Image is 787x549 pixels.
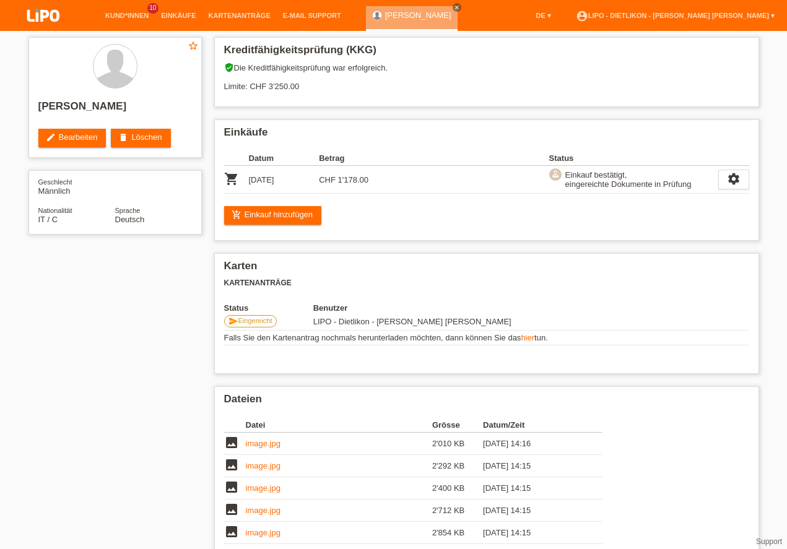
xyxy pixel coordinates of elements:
[224,435,239,450] i: image
[188,40,199,53] a: star_border
[432,477,483,499] td: 2'400 KB
[115,207,141,214] span: Sprache
[570,12,781,19] a: account_circleLIPO - Dietlikon - [PERSON_NAME] [PERSON_NAME] ▾
[224,457,239,472] i: image
[313,317,511,326] span: 09.10.2025
[38,177,115,196] div: Männlich
[46,132,56,142] i: edit
[246,461,280,470] a: image.jpg
[319,151,389,166] th: Betrag
[246,528,280,537] a: image.jpg
[224,393,749,412] h2: Dateien
[232,210,241,220] i: add_shopping_cart
[38,215,58,224] span: Italien / C / 05.12.2004
[224,260,749,279] h2: Karten
[224,63,749,100] div: Die Kreditfähigkeitsprüfung war erfolgreich. Limite: CHF 3'250.00
[454,4,460,11] i: close
[224,502,239,517] i: image
[111,129,170,147] a: deleteLöschen
[483,433,585,455] td: [DATE] 14:16
[549,151,718,166] th: Status
[727,172,741,186] i: settings
[246,418,432,433] th: Datei
[385,11,451,20] a: [PERSON_NAME]
[202,12,277,19] a: Kartenanträge
[246,439,280,448] a: image.jpg
[224,480,239,495] i: image
[249,151,320,166] th: Datum
[155,12,202,19] a: Einkäufe
[224,303,313,313] th: Status
[313,303,523,313] th: Benutzer
[99,12,155,19] a: Kund*innen
[551,170,560,178] i: approval
[529,12,557,19] a: DE ▾
[246,483,280,493] a: image.jpg
[224,206,322,225] a: add_shopping_cartEinkauf hinzufügen
[246,506,280,515] a: image.jpg
[432,418,483,433] th: Grösse
[576,10,588,22] i: account_circle
[483,455,585,477] td: [DATE] 14:15
[756,537,782,546] a: Support
[432,455,483,477] td: 2'292 KB
[224,126,749,145] h2: Einkäufe
[188,40,199,51] i: star_border
[432,522,483,544] td: 2'854 KB
[483,499,585,522] td: [DATE] 14:15
[118,132,128,142] i: delete
[38,100,192,119] h2: [PERSON_NAME]
[224,524,239,539] i: image
[224,63,234,72] i: verified_user
[432,433,483,455] td: 2'010 KB
[562,168,692,191] div: Einkauf bestätigt, eingereichte Dokumente in Prüfung
[483,522,585,544] td: [DATE] 14:15
[277,12,347,19] a: E-Mail Support
[147,3,159,14] span: 10
[483,477,585,499] td: [DATE] 14:15
[38,207,72,214] span: Nationalität
[249,166,320,194] td: [DATE]
[238,317,272,324] span: Eingereicht
[224,44,749,63] h2: Kreditfähigkeitsprüfung (KKG)
[432,499,483,522] td: 2'712 KB
[483,418,585,433] th: Datum/Zeit
[228,316,238,326] i: send
[38,129,107,147] a: editBearbeiten
[224,279,749,288] h3: Kartenanträge
[319,166,389,194] td: CHF 1'178.00
[115,215,145,224] span: Deutsch
[521,333,534,342] a: hier
[224,331,749,345] td: Falls Sie den Kartenantrag nochmals herunterladen möchten, dann können Sie das tun.
[224,171,239,186] i: POSP00028500
[453,3,461,12] a: close
[38,178,72,186] span: Geschlecht
[12,25,74,35] a: LIPO pay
